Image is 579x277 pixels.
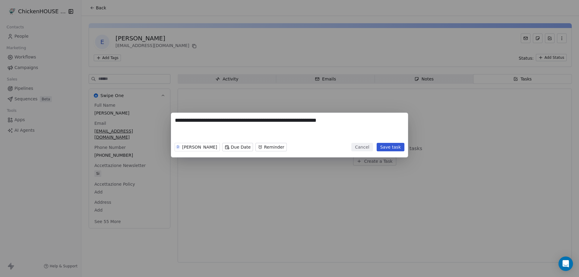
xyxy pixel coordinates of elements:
[377,143,404,151] button: Save task
[182,145,217,149] div: [PERSON_NAME]
[264,144,284,150] span: Reminder
[222,143,253,151] button: Due Date
[231,144,251,150] span: Due Date
[351,143,373,151] button: Cancel
[255,143,286,151] button: Reminder
[177,145,179,150] div: D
